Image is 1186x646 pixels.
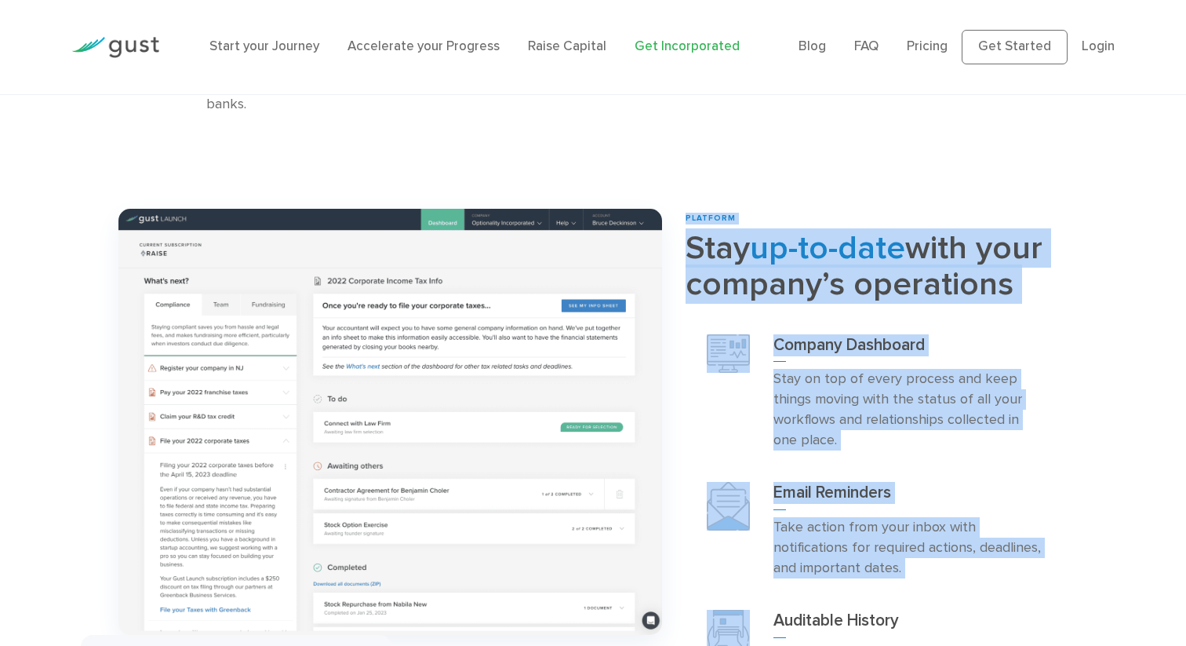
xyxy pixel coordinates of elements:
[854,38,879,54] a: FAQ
[347,38,500,54] a: Accelerate your Progress
[773,369,1046,451] p: Stay on top of every process and keep things moving with the status of all your workflows and rel...
[118,209,662,635] img: 4 Stay Up To Date
[773,517,1046,578] p: Take action from your inbox with notifications for required actions, deadlines, and important dates.
[750,228,905,268] span: up-to-date
[773,334,1046,363] h3: Company Dashboard
[528,38,606,54] a: Raise Capital
[773,482,1046,510] h3: Email Reminders
[799,38,826,54] a: Blog
[773,610,1046,638] h3: Auditable History
[907,38,948,54] a: Pricing
[71,37,159,58] img: Gust Logo
[1082,38,1115,54] a: Login
[209,38,319,54] a: Start your Journey
[707,334,750,373] img: Company
[686,231,1068,303] h2: Stay with your company’s operations
[635,38,740,54] a: Get Incorporated
[686,213,1068,224] div: PLATFORM
[707,482,750,531] img: Email
[962,30,1068,64] a: Get Started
